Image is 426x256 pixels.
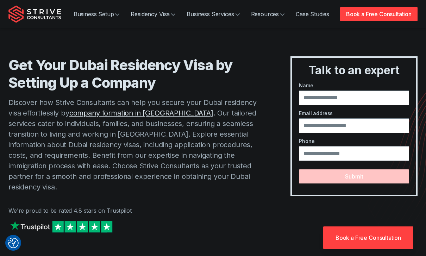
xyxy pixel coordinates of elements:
h3: Talk to an expert [295,63,413,77]
p: Discover how Strive Consultants can help you secure your Dubai residency visa effortlessly by . O... [8,97,262,192]
a: Case Studies [290,7,335,21]
label: Phone [299,137,409,145]
img: Strive on Trustpilot [8,219,114,234]
h1: Get Your Dubai Residency Visa by Setting Up a Company [8,56,262,92]
a: Book a Free Consultation [323,226,413,249]
a: Book a Free Consultation [340,7,418,21]
button: Consent Preferences [8,238,19,248]
a: Residency Visa [125,7,181,21]
img: Strive Consultants [8,5,61,23]
a: Business Setup [68,7,125,21]
a: company formation in [GEOGRAPHIC_DATA] [69,109,213,117]
a: Business Services [181,7,245,21]
label: Email address [299,110,409,117]
button: Submit [299,169,409,183]
label: Name [299,82,409,89]
p: We're proud to be rated 4.8 stars on Trustpilot [8,206,262,215]
a: Resources [245,7,290,21]
img: Revisit consent button [8,238,19,248]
